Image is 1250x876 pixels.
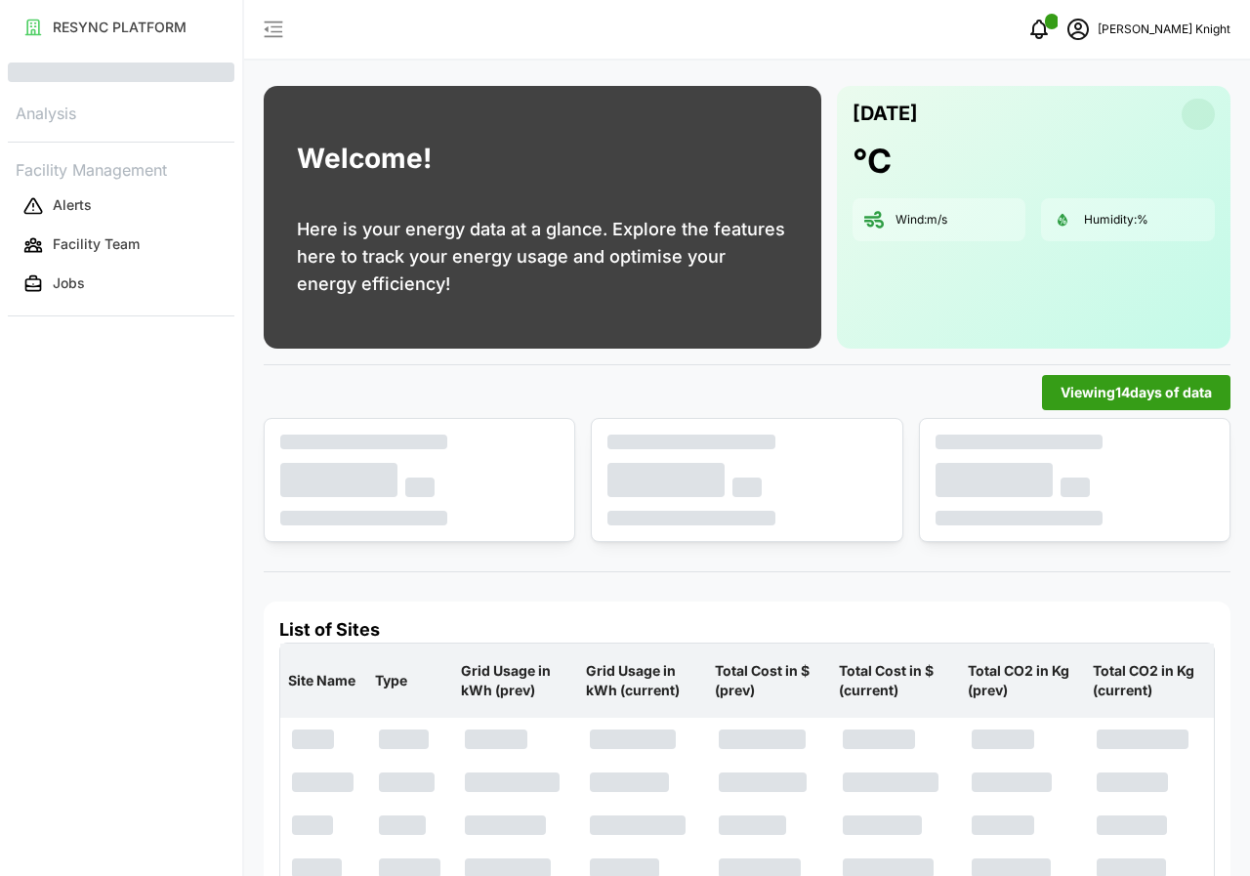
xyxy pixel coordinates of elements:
[8,188,234,224] button: Alerts
[896,212,947,229] p: Wind: m/s
[1084,212,1148,229] p: Humidity: %
[8,265,234,304] a: Jobs
[279,617,1215,643] h4: List of Sites
[582,646,703,717] p: Grid Usage in kWh (current)
[297,138,432,180] h1: Welcome!
[964,646,1080,717] p: Total CO2 in Kg (prev)
[284,655,363,706] p: Site Name
[8,98,234,126] p: Analysis
[1089,646,1210,717] p: Total CO2 in Kg (current)
[853,98,918,130] p: [DATE]
[1059,10,1098,49] button: schedule
[711,646,827,717] p: Total Cost in $ (prev)
[8,154,234,183] p: Facility Management
[53,273,85,293] p: Jobs
[8,228,234,263] button: Facility Team
[853,140,892,183] h1: °C
[8,10,234,45] button: RESYNC PLATFORM
[8,187,234,226] a: Alerts
[371,655,449,706] p: Type
[1098,21,1230,39] p: [PERSON_NAME] Knight
[53,18,187,37] p: RESYNC PLATFORM
[53,234,140,254] p: Facility Team
[8,226,234,265] a: Facility Team
[1042,375,1230,410] button: Viewing14days of data
[1020,10,1059,49] button: notifications
[457,646,574,717] p: Grid Usage in kWh (prev)
[1061,376,1212,409] span: Viewing 14 days of data
[53,195,92,215] p: Alerts
[8,267,234,302] button: Jobs
[8,8,234,47] a: RESYNC PLATFORM
[297,216,788,298] p: Here is your energy data at a glance. Explore the features here to track your energy usage and op...
[835,646,956,717] p: Total Cost in $ (current)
